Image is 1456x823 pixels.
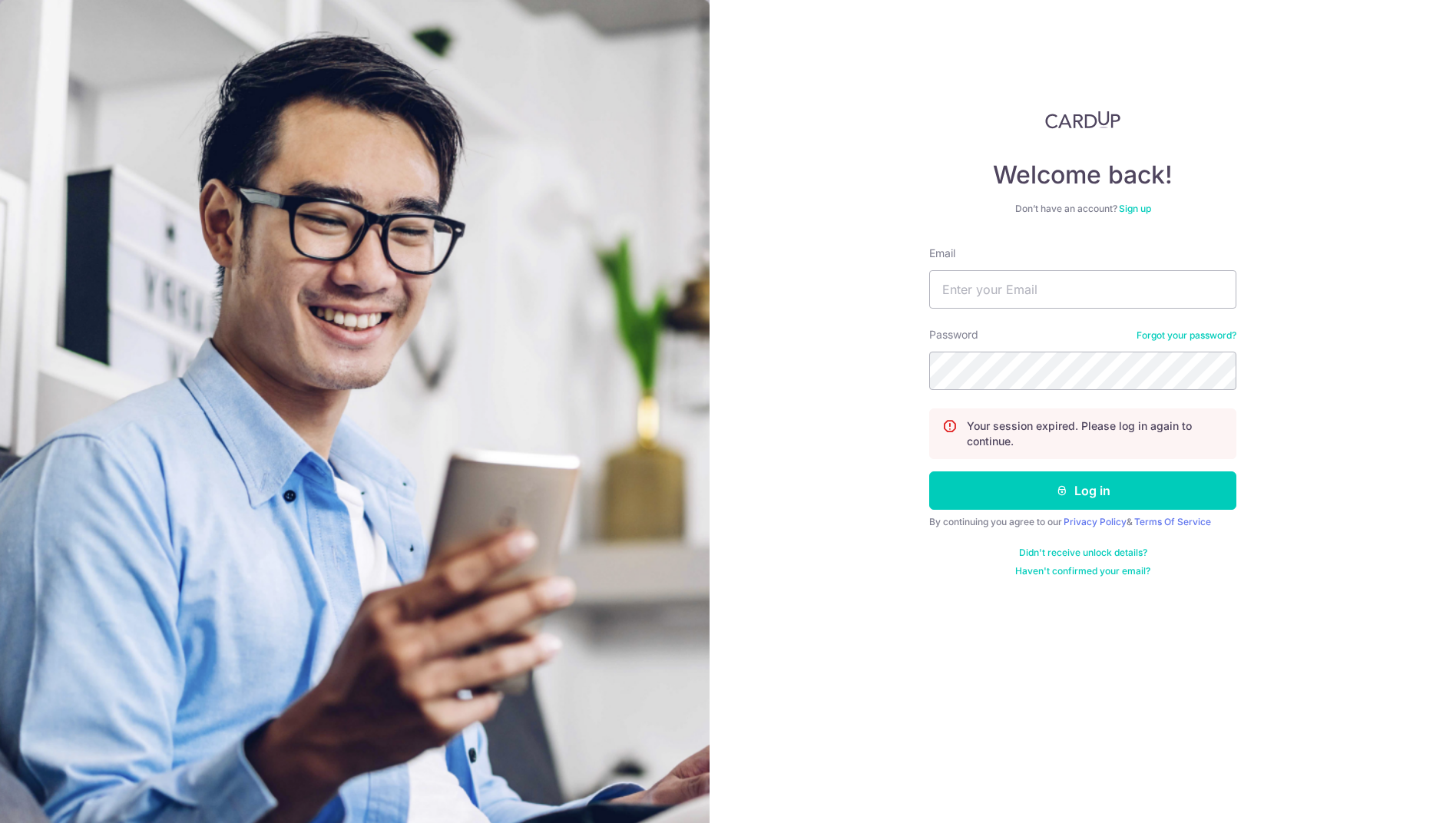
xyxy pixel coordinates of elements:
label: Email [929,246,955,261]
button: Log in [929,471,1236,510]
a: Forgot your password? [1137,329,1236,342]
a: Terms Of Service [1134,516,1211,527]
img: CardUp Logo [1045,111,1120,129]
div: Don’t have an account? [929,203,1236,215]
a: Privacy Policy [1064,516,1127,527]
a: Sign up [1119,203,1151,214]
a: Didn't receive unlock details? [1019,547,1147,559]
h4: Welcome back! [929,160,1236,190]
p: Your session expired. Please log in again to continue. [967,418,1223,449]
a: Haven't confirmed your email? [1015,565,1150,577]
div: By continuing you agree to our & [929,516,1236,528]
input: Enter your Email [929,270,1236,309]
label: Password [929,327,978,342]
